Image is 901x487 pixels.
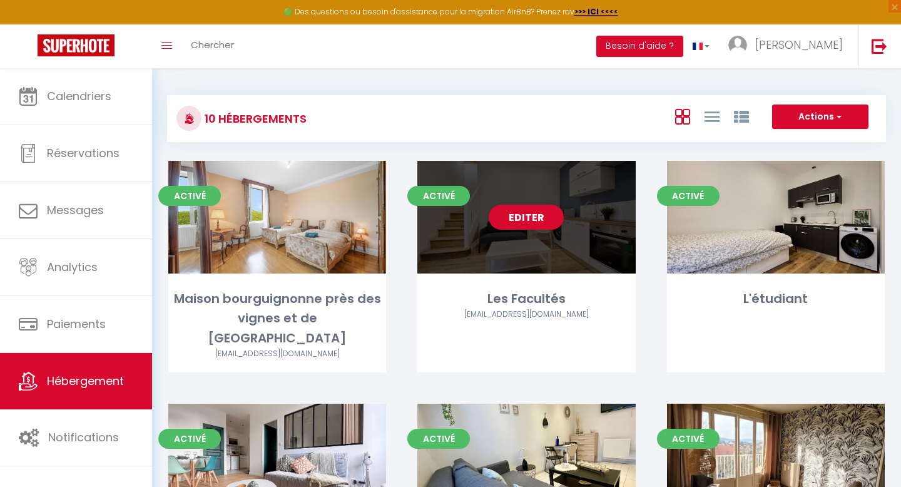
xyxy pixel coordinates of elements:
div: Airbnb [168,348,386,360]
div: Airbnb [417,309,635,320]
span: Messages [47,202,104,218]
button: Besoin d'aide ? [596,36,683,57]
a: Vue en Box [675,106,690,126]
span: Réservations [47,145,120,161]
div: Maison bourguignonne près des vignes et de [GEOGRAPHIC_DATA] [168,289,386,348]
a: Vue en Liste [705,106,720,126]
span: Hébergement [47,373,124,389]
div: L'étudiant [667,289,885,309]
a: Editer [489,205,564,230]
a: Vue par Groupe [734,106,749,126]
span: Calendriers [47,88,111,104]
span: Notifications [48,429,119,445]
span: Activé [158,186,221,206]
span: Analytics [47,259,98,275]
span: Activé [407,429,470,449]
span: Chercher [191,38,234,51]
div: Les Facultés [417,289,635,309]
span: Activé [407,186,470,206]
img: Super Booking [38,34,115,56]
img: logout [872,38,887,54]
span: Activé [657,186,720,206]
a: ... [PERSON_NAME] [719,24,858,68]
span: Paiements [47,316,106,332]
button: Actions [772,105,868,130]
span: Activé [657,429,720,449]
a: >>> ICI <<<< [574,6,618,17]
span: Activé [158,429,221,449]
h3: 10 Hébergements [201,105,307,133]
span: [PERSON_NAME] [755,37,843,53]
a: Chercher [181,24,243,68]
img: ... [728,36,747,54]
